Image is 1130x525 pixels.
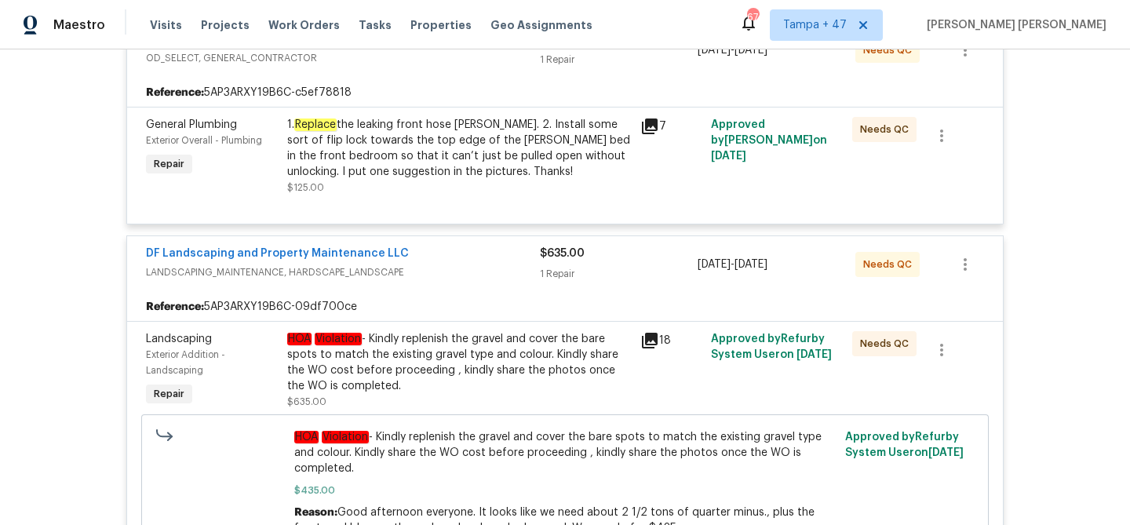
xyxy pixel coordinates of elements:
[928,447,964,458] span: [DATE]
[540,52,698,67] div: 1 Repair
[294,507,337,518] span: Reason:
[146,136,262,145] span: Exterior Overall - Plumbing
[146,119,237,130] span: General Plumbing
[146,248,409,259] a: DF Landscaping and Property Maintenance LLC
[315,333,362,345] em: Violation
[863,257,918,272] span: Needs QC
[287,333,312,345] em: HOA
[146,350,225,375] span: Exterior Addition - Landscaping
[148,386,191,402] span: Repair
[294,429,837,476] span: - Kindly replenish the gravel and cover the bare spots to match the existing gravel type and colo...
[711,119,827,162] span: Approved by [PERSON_NAME] on
[734,45,767,56] span: [DATE]
[860,122,915,137] span: Needs QC
[698,257,767,272] span: -
[287,183,324,192] span: $125.00
[201,17,250,33] span: Projects
[863,42,918,58] span: Needs QC
[711,151,746,162] span: [DATE]
[127,293,1003,321] div: 5AP3ARXY19B6C-09df700ce
[711,334,832,360] span: Approved by Refurby System User on
[845,432,964,458] span: Approved by Refurby System User on
[734,259,767,270] span: [DATE]
[410,17,472,33] span: Properties
[294,431,319,443] em: HOA
[540,248,585,259] span: $635.00
[783,17,847,33] span: Tampa + 47
[322,431,369,443] em: Violation
[796,349,832,360] span: [DATE]
[146,50,540,66] span: OD_SELECT, GENERAL_CONTRACTOR
[127,78,1003,107] div: 5AP3ARXY19B6C-c5ef78818
[287,117,631,180] div: 1. the leaking front hose [PERSON_NAME]. 2. Install some sort of flip lock towards the top edge o...
[53,17,105,33] span: Maestro
[287,331,631,394] div: - Kindly replenish the gravel and cover the bare spots to match the existing gravel type and colo...
[698,42,767,58] span: -
[698,45,731,56] span: [DATE]
[920,17,1106,33] span: [PERSON_NAME] [PERSON_NAME]
[146,334,212,345] span: Landscaping
[698,259,731,270] span: [DATE]
[640,331,702,350] div: 18
[150,17,182,33] span: Visits
[747,9,758,25] div: 674
[294,118,337,131] em: Replace
[490,17,592,33] span: Geo Assignments
[148,156,191,172] span: Repair
[294,483,837,498] span: $435.00
[146,85,204,100] b: Reference:
[359,20,392,31] span: Tasks
[146,264,540,280] span: LANDSCAPING_MAINTENANCE, HARDSCAPE_LANDSCAPE
[540,266,698,282] div: 1 Repair
[640,117,702,136] div: 7
[268,17,340,33] span: Work Orders
[287,397,326,407] span: $635.00
[860,336,915,352] span: Needs QC
[146,299,204,315] b: Reference:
